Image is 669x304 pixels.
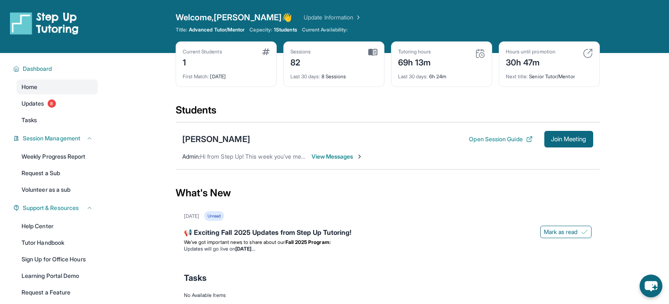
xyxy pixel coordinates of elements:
div: 1 [183,55,222,68]
span: 8 [48,99,56,108]
a: Volunteer as a sub [17,182,98,197]
div: [DATE] [184,213,199,220]
li: Updates will go live on [184,246,592,252]
button: Dashboard [19,65,93,73]
span: First Match : [183,73,209,80]
div: No Available Items [184,292,592,299]
a: Weekly Progress Report [17,149,98,164]
a: Help Center [17,219,98,234]
span: Home [22,83,37,91]
div: What's New [176,175,600,211]
div: Hours until promotion [506,48,555,55]
span: We’ve got important news to share about our [184,239,285,245]
span: Title: [176,27,187,33]
div: 82 [290,55,311,68]
div: 📢 Exciting Fall 2025 Updates from Step Up Tutoring! [184,227,592,239]
div: Tutoring hours [398,48,431,55]
a: Home [17,80,98,94]
div: 69h 13m [398,55,431,68]
div: [PERSON_NAME] [182,133,250,145]
img: card [368,48,377,56]
div: Students [176,104,600,122]
span: Capacity: [249,27,272,33]
span: Last 30 days : [290,73,320,80]
a: Learning Portal Demo [17,268,98,283]
img: card [475,48,485,58]
span: Admin : [182,153,200,160]
span: Dashboard [23,65,52,73]
span: Updates [22,99,44,108]
span: Join Meeting [551,137,587,142]
span: Mark as read [544,228,578,236]
div: Senior Tutor/Mentor [506,68,593,80]
div: 6h 24m [398,68,485,80]
span: Support & Resources [23,204,79,212]
span: Hi from Step Up! This week you’ve met for 0 minutes and this month you’ve met for 6 hours. Happy ... [200,153,484,160]
div: [DATE] [183,68,270,80]
img: card [583,48,593,58]
button: Mark as read [540,226,592,238]
img: Chevron Right [353,13,362,22]
span: Last 30 days : [398,73,428,80]
img: logo [10,12,79,35]
span: View Messages [312,152,363,161]
a: Tasks [17,113,98,128]
a: Sign Up for Office Hours [17,252,98,267]
span: Next title : [506,73,528,80]
button: Session Management [19,134,93,142]
span: Session Management [23,134,80,142]
div: Current Students [183,48,222,55]
span: Welcome, [PERSON_NAME] 👋 [176,12,292,23]
div: Unread [204,211,224,221]
button: Join Meeting [544,131,593,147]
button: Support & Resources [19,204,93,212]
img: Mark as read [581,229,588,235]
a: Request a Sub [17,166,98,181]
button: Open Session Guide [469,135,532,143]
strong: [DATE] [235,246,255,252]
img: card [262,48,270,55]
span: Current Availability: [302,27,348,33]
a: Tutor Handbook [17,235,98,250]
a: Request a Feature [17,285,98,300]
div: 8 Sessions [290,68,377,80]
span: Tasks [184,272,207,284]
span: Advanced Tutor/Mentor [189,27,244,33]
strong: Fall 2025 Program: [285,239,331,245]
button: chat-button [640,275,662,297]
a: Update Information [304,13,362,22]
div: Sessions [290,48,311,55]
img: Chevron-Right [356,153,363,160]
a: Updates8 [17,96,98,111]
div: 30h 47m [506,55,555,68]
span: Tasks [22,116,37,124]
span: 1 Students [274,27,297,33]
